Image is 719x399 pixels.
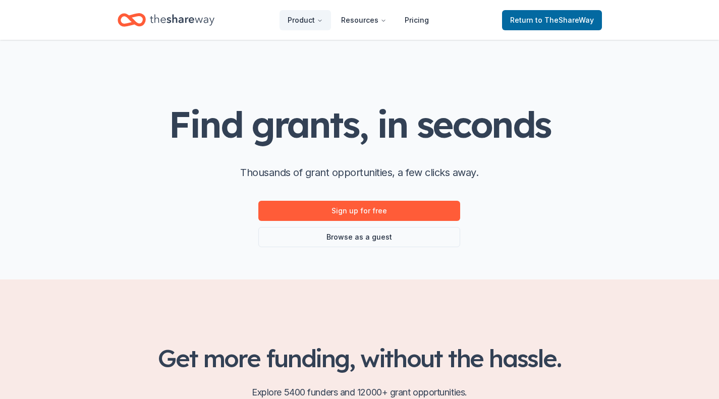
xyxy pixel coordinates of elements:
[502,10,602,30] a: Returnto TheShareWay
[258,201,460,221] a: Sign up for free
[280,8,437,32] nav: Main
[258,227,460,247] a: Browse as a guest
[333,10,395,30] button: Resources
[280,10,331,30] button: Product
[535,16,594,24] span: to TheShareWay
[240,164,478,181] p: Thousands of grant opportunities, a few clicks away.
[397,10,437,30] a: Pricing
[118,344,602,372] h2: Get more funding, without the hassle.
[510,14,594,26] span: Return
[118,8,214,32] a: Home
[169,104,550,144] h1: Find grants, in seconds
